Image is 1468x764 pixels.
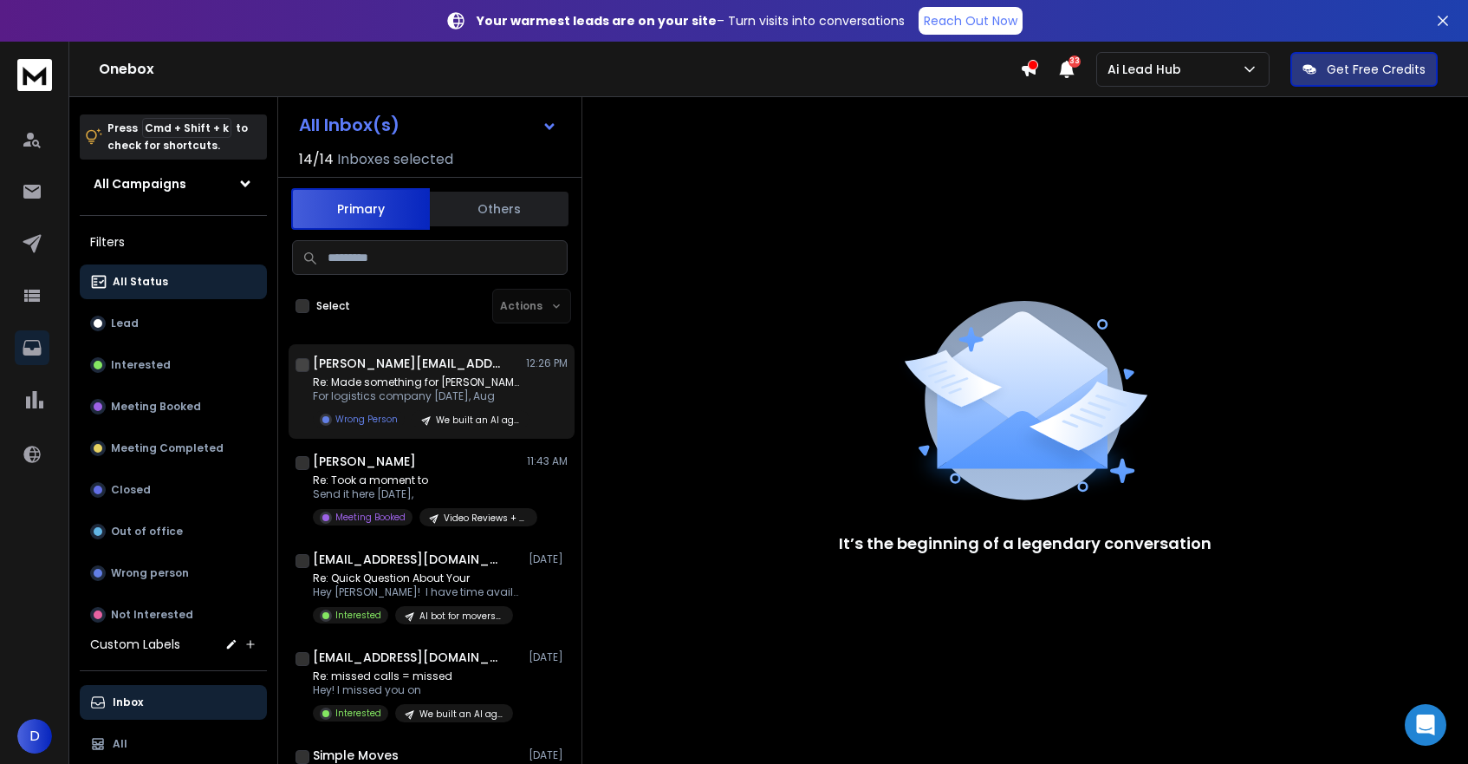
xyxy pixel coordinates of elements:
[313,571,521,585] p: Re: Quick Question About Your
[99,59,1020,80] h1: Onebox
[111,358,171,372] p: Interested
[80,389,267,424] button: Meeting Booked
[80,727,267,761] button: All
[94,175,186,193] h1: All Campaigns
[299,116,399,134] h1: All Inbox(s)
[419,708,503,721] p: We built an AI agent
[80,230,267,254] h3: Filters
[444,512,527,525] p: Video Reviews + HeyGen subflow
[80,306,267,341] button: Lead
[529,650,568,664] p: [DATE]
[17,719,52,754] button: D
[839,532,1211,556] p: It’s the beginning of a legendary conversation
[80,597,267,632] button: Not Interested
[113,275,168,289] p: All Status
[313,649,503,666] h1: [EMAIL_ADDRESS][DOMAIN_NAME]
[1405,704,1446,746] div: Open Intercom Messenger
[337,149,453,170] h3: Inboxes selected
[1069,56,1081,68] span: 33
[924,12,1017,29] p: Reach Out Now
[80,556,267,591] button: Wrong person
[80,431,267,466] button: Meeting Completed
[313,683,513,697] p: Hey! I missed you on
[526,356,568,370] p: 12:26 PM
[111,441,224,455] p: Meeting Completed
[1327,61,1426,78] p: Get Free Credits
[299,149,334,170] span: 14 / 14
[111,608,193,622] p: Not Interested
[313,551,503,568] h1: [EMAIL_ADDRESS][DOMAIN_NAME]
[111,400,201,414] p: Meeting Booked
[80,514,267,549] button: Out of office
[291,188,430,230] button: Primary
[111,566,189,580] p: Wrong person
[477,12,905,29] p: – Turn visits into conversations
[335,511,406,524] p: Meeting Booked
[313,669,513,683] p: Re: missed calls = missed
[107,120,248,154] p: Press to check for shortcuts.
[919,7,1023,35] a: Reach Out Now
[1107,61,1188,78] p: Ai Lead Hub
[17,59,52,91] img: logo
[529,552,568,566] p: [DATE]
[430,190,568,228] button: Others
[313,585,521,599] p: Hey [PERSON_NAME]! I have time available
[113,695,143,709] p: Inbox
[313,355,503,372] h1: [PERSON_NAME][EMAIL_ADDRESS][PERSON_NAME][DOMAIN_NAME]
[90,636,180,653] h3: Custom Labels
[335,609,381,622] p: Interested
[335,707,381,720] p: Interested
[1290,52,1438,87] button: Get Free Credits
[313,389,521,403] p: For logistics company [DATE], Aug
[80,473,267,507] button: Closed
[527,454,568,468] p: 11:43 AM
[313,747,399,764] h1: Simple Moves
[313,487,521,501] p: Send it here [DATE],
[529,748,568,762] p: [DATE]
[111,525,183,539] p: Out of office
[111,317,139,330] p: Lead
[285,108,571,142] button: All Inbox(s)
[436,414,519,427] p: We built an AI agent
[335,413,398,426] p: Wrong Person
[142,118,231,138] span: Cmd + Shift + k
[80,167,267,201] button: All Campaigns
[111,483,151,497] p: Closed
[419,610,503,623] p: AI bot for movers MD
[113,737,127,751] p: All
[80,348,267,382] button: Interested
[80,685,267,720] button: Inbox
[477,12,717,29] strong: Your warmest leads are on your site
[313,473,521,487] p: Re: Took a moment to
[313,375,521,389] p: Re: Made something for [PERSON_NAME]
[80,264,267,299] button: All Status
[316,299,350,313] label: Select
[313,453,416,470] h1: [PERSON_NAME]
